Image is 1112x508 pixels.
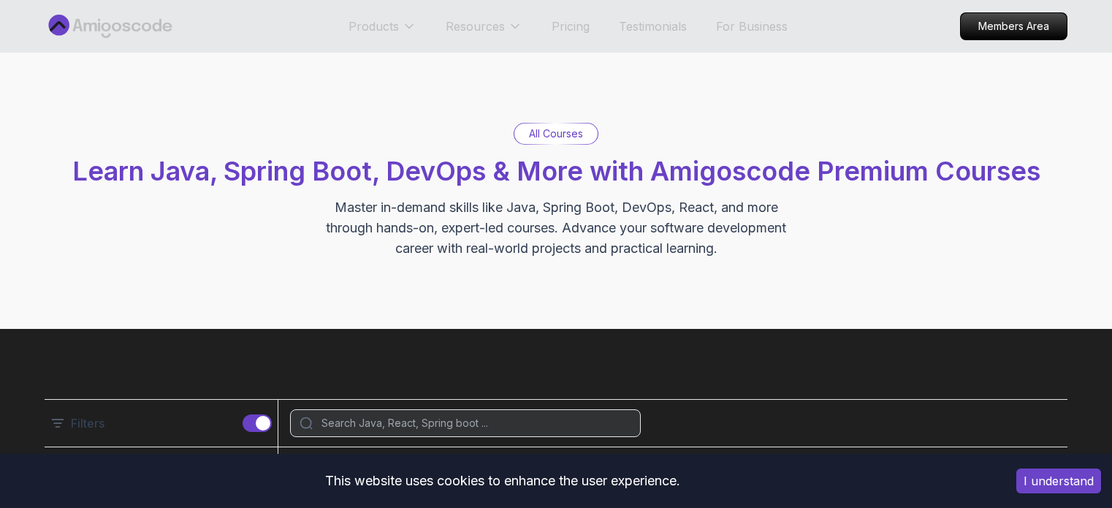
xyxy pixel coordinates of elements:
[311,197,801,259] p: Master in-demand skills like Java, Spring Boot, DevOps, React, and more through hands-on, expert-...
[11,465,994,497] div: This website uses cookies to enhance the user experience.
[1016,469,1101,493] button: Accept cookies
[529,126,583,141] p: All Courses
[319,416,631,431] input: Search Java, React, Spring boot ...
[446,18,505,35] p: Resources
[552,18,590,35] a: Pricing
[446,18,522,47] button: Resources
[716,18,788,35] a: For Business
[960,12,1067,40] a: Members Area
[349,18,416,47] button: Products
[619,18,687,35] a: Testimonials
[961,13,1067,39] p: Members Area
[71,414,104,432] p: Filters
[72,155,1040,187] span: Learn Java, Spring Boot, DevOps & More with Amigoscode Premium Courses
[349,18,399,35] p: Products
